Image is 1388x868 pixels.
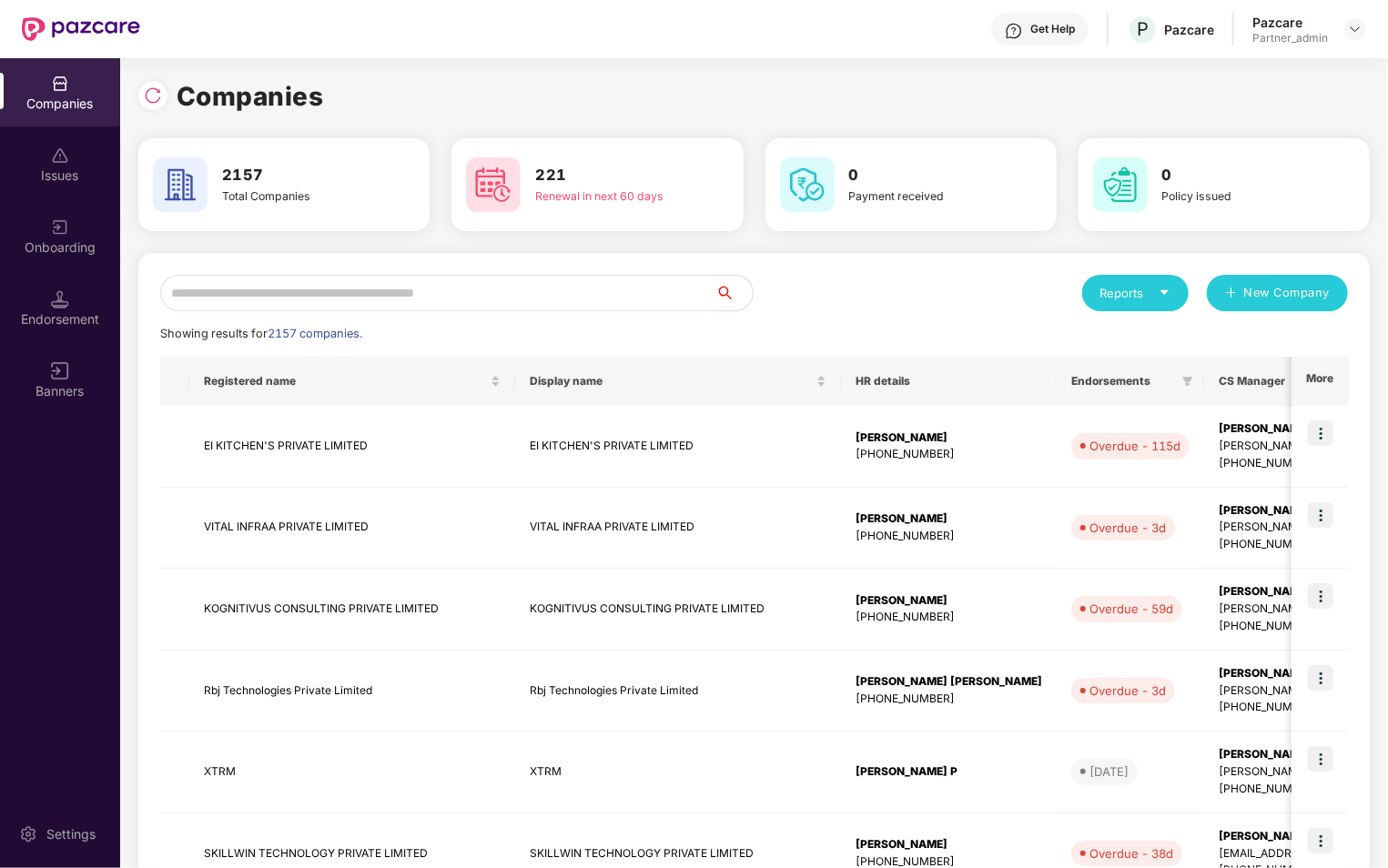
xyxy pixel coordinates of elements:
img: svg+xml;base64,PHN2ZyBpZD0iU2V0dGluZy0yMHgyMCIgeG1sbnM9Imh0dHA6Ly93d3cudzMub3JnLzIwMDAvc3ZnIiB3aW... [19,825,37,843]
div: [PERSON_NAME] [856,429,1042,447]
th: Registered name [189,357,515,406]
span: filter [1179,370,1197,392]
h1: Companies [177,76,324,116]
div: [PERSON_NAME] [856,836,1042,853]
h3: 2157 [222,164,369,187]
img: svg+xml;base64,PHN2ZyBpZD0iQ29tcGFuaWVzIiB4bWxucz0iaHR0cDovL3d3dy53My5vcmcvMjAwMC9zdmciIHdpZHRoPS... [51,75,69,93]
div: [PERSON_NAME] [856,510,1042,528]
div: [PHONE_NUMBER] [856,528,1042,545]
th: Display name [515,357,841,406]
span: caret-down [1159,287,1170,298]
h3: 0 [1162,164,1309,187]
button: plusNew Company [1207,275,1348,311]
img: svg+xml;base64,PHN2ZyB3aWR0aD0iMTQuNSIgaGVpZ2h0PSIxNC41IiB2aWV3Qm94PSIwIDAgMTYgMTYiIGZpbGw9Im5vbm... [51,290,69,308]
div: [PHONE_NUMBER] [856,691,1042,708]
td: EI KITCHEN'S PRIVATE LIMITED [189,406,515,488]
td: KOGNITIVUS CONSULTING PRIVATE LIMITED [189,569,515,651]
h3: 221 [535,164,682,187]
img: svg+xml;base64,PHN2ZyBpZD0iSXNzdWVzX2Rpc2FibGVkIiB4bWxucz0iaHR0cDovL3d3dy53My5vcmcvMjAwMC9zdmciIH... [51,146,69,165]
div: Reports [1100,284,1170,302]
img: icon [1308,420,1333,446]
div: [PHONE_NUMBER] [856,446,1042,463]
img: icon [1308,828,1333,853]
span: 2157 companies. [268,327,362,340]
div: Pazcare [1252,14,1328,31]
img: icon [1308,502,1333,528]
td: KOGNITIVUS CONSULTING PRIVATE LIMITED [515,569,841,651]
div: [PERSON_NAME] [856,592,1042,610]
div: Policy issued [1162,187,1309,205]
span: Showing results for [160,327,362,340]
th: More [1292,357,1348,406]
div: [PHONE_NUMBER] [856,609,1042,626]
div: Settings [41,825,101,843]
img: svg+xml;base64,PHN2ZyB4bWxucz0iaHR0cDovL3d3dy53My5vcmcvMjAwMC9zdmciIHdpZHRoPSI2MCIgaGVpZ2h0PSI2MC... [153,157,208,212]
img: svg+xml;base64,PHN2ZyB4bWxucz0iaHR0cDovL3d3dy53My5vcmcvMjAwMC9zdmciIHdpZHRoPSI2MCIgaGVpZ2h0PSI2MC... [1093,157,1148,212]
div: Overdue - 38d [1089,844,1173,863]
img: svg+xml;base64,PHN2ZyBpZD0iSGVscC0zMngzMiIgeG1sbnM9Imh0dHA6Ly93d3cudzMub3JnLzIwMDAvc3ZnIiB3aWR0aD... [1005,22,1023,40]
button: search [715,275,754,311]
span: search [715,286,753,300]
td: VITAL INFRAA PRIVATE LIMITED [189,488,515,570]
span: Endorsements [1071,374,1175,389]
img: svg+xml;base64,PHN2ZyB4bWxucz0iaHR0cDovL3d3dy53My5vcmcvMjAwMC9zdmciIHdpZHRoPSI2MCIgaGVpZ2h0PSI2MC... [780,157,835,212]
td: EI KITCHEN'S PRIVATE LIMITED [515,406,841,488]
td: Rbj Technologies Private Limited [189,651,515,732]
div: Renewal in next 60 days [535,187,682,205]
td: XTRM [189,732,515,813]
span: Registered name [204,374,487,389]
th: HR details [841,357,1057,406]
div: Overdue - 3d [1089,681,1166,700]
span: New Company [1244,284,1331,302]
span: plus [1225,287,1237,301]
img: svg+xml;base64,PHN2ZyB4bWxucz0iaHR0cDovL3d3dy53My5vcmcvMjAwMC9zdmciIHdpZHRoPSI2MCIgaGVpZ2h0PSI2MC... [466,157,521,212]
div: Overdue - 115d [1089,437,1180,455]
div: Get Help [1030,22,1075,36]
div: Overdue - 3d [1089,519,1166,537]
img: svg+xml;base64,PHN2ZyBpZD0iRHJvcGRvd24tMzJ4MzIiIHhtbG5zPSJodHRwOi8vd3d3LnczLm9yZy8yMDAwL3N2ZyIgd2... [1348,22,1363,36]
img: svg+xml;base64,PHN2ZyB3aWR0aD0iMTYiIGhlaWdodD0iMTYiIHZpZXdCb3g9IjAgMCAxNiAxNiIgZmlsbD0ibm9uZSIgeG... [51,362,69,380]
td: XTRM [515,732,841,813]
span: filter [1182,376,1193,387]
h3: 0 [849,164,996,187]
img: icon [1308,746,1333,772]
td: Rbj Technologies Private Limited [515,651,841,732]
div: Partner_admin [1252,31,1328,45]
img: svg+xml;base64,PHN2ZyB3aWR0aD0iMjAiIGhlaWdodD0iMjAiIHZpZXdCb3g9IjAgMCAyMCAyMCIgZmlsbD0ibm9uZSIgeG... [51,218,69,237]
div: Pazcare [1164,21,1214,38]
div: [DATE] [1089,762,1129,781]
img: New Pazcare Logo [22,17,140,41]
div: [PERSON_NAME] P [856,763,1042,781]
span: P [1137,18,1149,40]
img: svg+xml;base64,PHN2ZyBpZD0iUmVsb2FkLTMyeDMyIiB4bWxucz0iaHR0cDovL3d3dy53My5vcmcvMjAwMC9zdmciIHdpZH... [144,86,162,105]
div: Total Companies [222,187,369,205]
img: icon [1308,583,1333,609]
div: Overdue - 59d [1089,600,1173,618]
img: icon [1308,665,1333,691]
div: [PERSON_NAME] [PERSON_NAME] [856,673,1042,691]
td: VITAL INFRAA PRIVATE LIMITED [515,488,841,570]
span: Display name [530,374,813,389]
div: Payment received [849,187,996,205]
